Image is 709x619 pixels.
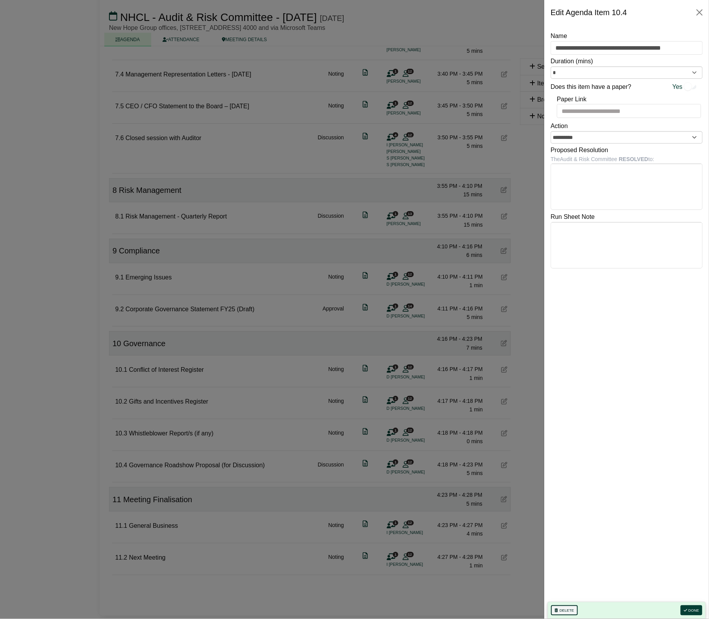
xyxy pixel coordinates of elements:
label: Action [551,121,568,131]
button: Delete [551,605,578,616]
div: Edit Agenda Item 10.4 [551,6,627,19]
span: Yes [673,82,683,92]
label: Name [551,31,567,41]
label: Run Sheet Note [551,212,595,222]
label: Proposed Resolution [551,145,609,155]
label: Paper Link [557,94,587,104]
button: Done [681,605,702,616]
button: Close [693,6,706,19]
div: The Audit & Risk Committee to: [551,155,703,163]
label: Does this item have a paper? [551,82,631,92]
b: RESOLVED [619,156,648,162]
label: Duration (mins) [551,56,593,66]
